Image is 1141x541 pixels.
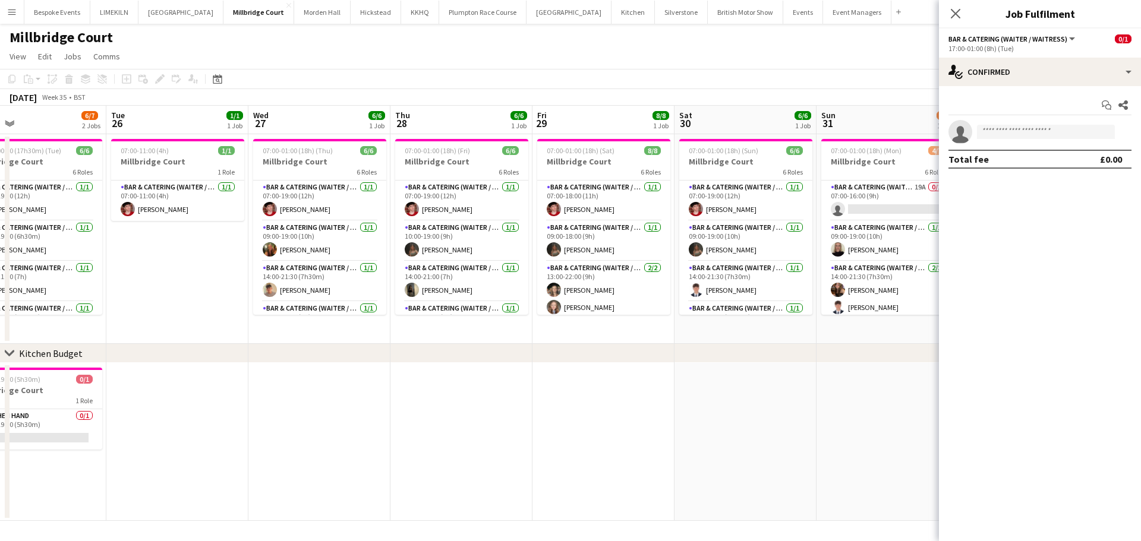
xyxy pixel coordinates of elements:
a: Edit [33,49,56,64]
span: Sun [821,110,836,121]
span: 0/1 [1115,34,1131,43]
app-card-role: Bar & Catering (Waiter / waitress)19A0/107:00-16:00 (9h) [821,181,954,221]
h3: Millbridge Court [821,156,954,167]
button: Silverstone [655,1,708,24]
button: Bar & Catering (Waiter / waitress) [948,34,1077,43]
span: 6/7 [81,111,98,120]
h3: Millbridge Court [253,156,386,167]
app-card-role: Bar & Catering (Waiter / waitress)1/107:00-18:00 (11h)[PERSON_NAME] [537,181,670,221]
app-job-card: 07:00-11:00 (4h)1/1Millbridge Court1 RoleBar & Catering (Waiter / waitress)1/107:00-11:00 (4h)[PE... [111,139,244,221]
app-card-role: Bar & Catering (Waiter / waitress)1/107:00-19:00 (12h)[PERSON_NAME] [395,181,528,221]
span: 6 Roles [73,167,93,176]
app-card-role: Bar & Catering (Waiter / waitress)1/107:00-11:00 (4h)[PERSON_NAME] [111,181,244,221]
div: £0.00 [1100,153,1122,165]
app-card-role: Bar & Catering (Waiter / waitress)1/107:00-19:00 (12h)[PERSON_NAME] [679,181,812,221]
span: 30 [677,116,692,130]
span: 6/6 [795,111,811,120]
div: Kitchen Budget [19,347,83,359]
span: 8/8 [653,111,669,120]
span: 6 Roles [499,167,519,176]
h3: Millbridge Court [395,156,528,167]
span: 07:00-11:00 (4h) [121,146,169,155]
app-card-role: Bar & Catering (Waiter / waitress)1/107:00-19:00 (12h)[PERSON_NAME] [253,181,386,221]
span: Jobs [64,51,81,62]
app-card-role: Bar & Catering (Waiter / waitress)1/114:00-22:30 (8h30m) [679,302,812,342]
app-job-card: 07:00-01:00 (18h) (Sun)6/6Millbridge Court6 RolesBar & Catering (Waiter / waitress)1/107:00-19:00... [679,139,812,315]
div: 1 Job [795,121,811,130]
app-card-role: Bar & Catering (Waiter / waitress)1/114:00-22:00 (8h) [395,302,528,342]
app-card-role: Bar & Catering (Waiter / waitress)2/213:00-22:00 (9h)[PERSON_NAME][PERSON_NAME] [537,261,670,319]
app-card-role: Bar & Catering (Waiter / waitress)1/109:00-19:00 (10h)[PERSON_NAME] [821,221,954,261]
span: 07:00-01:00 (18h) (Fri) [405,146,470,155]
span: Comms [93,51,120,62]
span: 6 Roles [641,167,661,176]
span: 8/8 [644,146,661,155]
button: Millbridge Court [223,1,294,24]
button: LIMEKILN [90,1,138,24]
button: Events [783,1,823,24]
span: 6/6 [502,146,519,155]
span: Thu [395,110,410,121]
app-card-role: Bar & Catering (Waiter / waitress)1/109:00-18:00 (9h)[PERSON_NAME] [537,221,670,261]
div: 1 Job [227,121,242,130]
span: 1/1 [226,111,243,120]
span: 27 [251,116,269,130]
span: 07:00-01:00 (18h) (Thu) [263,146,333,155]
div: 17:00-01:00 (8h) (Tue) [948,44,1131,53]
app-card-role: Bar & Catering (Waiter / waitress)1/114:00-21:00 (7h)[PERSON_NAME] [395,261,528,302]
span: 6/6 [76,146,93,155]
span: Tue [111,110,125,121]
app-job-card: 07:00-01:00 (18h) (Thu)6/6Millbridge Court6 RolesBar & Catering (Waiter / waitress)1/107:00-19:00... [253,139,386,315]
span: 07:00-01:00 (18h) (Sat) [547,146,614,155]
span: Fri [537,110,547,121]
span: 6/6 [360,146,377,155]
h3: Millbridge Court [679,156,812,167]
span: 4/7 [937,111,953,120]
div: 2 Jobs [82,121,100,130]
span: 6 Roles [357,167,377,176]
h3: Millbridge Court [111,156,244,167]
span: 6/6 [510,111,527,120]
div: [DATE] [10,91,37,103]
span: 07:00-01:00 (18h) (Mon) [831,146,902,155]
span: View [10,51,26,62]
button: Bespoke Events [24,1,90,24]
app-card-role: Bar & Catering (Waiter / waitress)1/109:00-19:00 (10h)[PERSON_NAME] [253,221,386,261]
div: Total fee [948,153,989,165]
app-card-role: Bar & Catering (Waiter / waitress)1/114:00-23:00 (9h) [253,302,386,342]
app-card-role: Bar & Catering (Waiter / waitress)1/110:00-19:00 (9h)[PERSON_NAME] [395,221,528,261]
span: 6/6 [368,111,385,120]
span: 07:00-01:00 (18h) (Sun) [689,146,758,155]
span: 4/7 [928,146,945,155]
div: 1 Job [653,121,669,130]
span: Edit [38,51,52,62]
div: 07:00-01:00 (18h) (Fri)6/6Millbridge Court6 RolesBar & Catering (Waiter / waitress)1/107:00-19:00... [395,139,528,315]
span: Sat [679,110,692,121]
span: Week 35 [39,93,69,102]
a: Comms [89,49,125,64]
button: [GEOGRAPHIC_DATA] [138,1,223,24]
span: 0/1 [76,375,93,384]
span: Bar & Catering (Waiter / waitress) [948,34,1067,43]
h3: Job Fulfilment [939,6,1141,21]
app-card-role: Bar & Catering (Waiter / waitress)1/114:00-21:30 (7h30m)[PERSON_NAME] [253,261,386,302]
h3: Millbridge Court [537,156,670,167]
h1: Millbridge Court [10,29,113,46]
span: 28 [393,116,410,130]
app-card-role: Bar & Catering (Waiter / waitress)2/214:00-21:30 (7h30m)[PERSON_NAME][PERSON_NAME] [821,261,954,319]
a: View [5,49,31,64]
span: Wed [253,110,269,121]
span: 31 [819,116,836,130]
button: Morden Hall [294,1,351,24]
app-job-card: 07:00-01:00 (18h) (Sat)8/8Millbridge Court6 RolesBar & Catering (Waiter / waitress)1/107:00-18:00... [537,139,670,315]
app-card-role: Bar & Catering (Waiter / waitress)1/114:00-21:30 (7h30m)[PERSON_NAME] [679,261,812,302]
button: Hickstead [351,1,401,24]
a: Jobs [59,49,86,64]
button: Event Managers [823,1,891,24]
button: [GEOGRAPHIC_DATA] [527,1,612,24]
div: BST [74,93,86,102]
span: 26 [109,116,125,130]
